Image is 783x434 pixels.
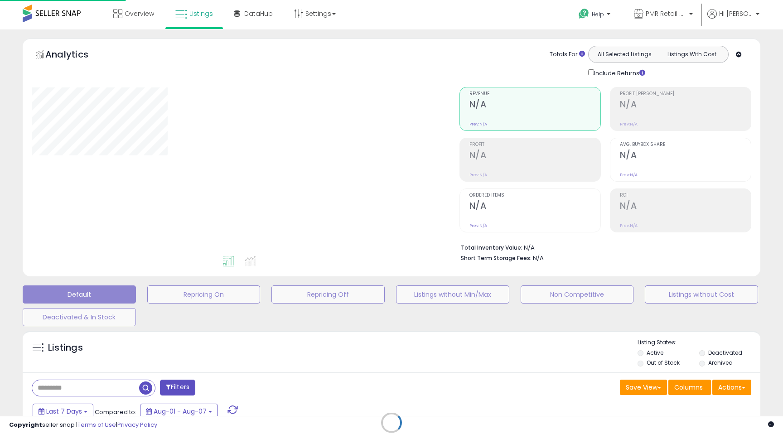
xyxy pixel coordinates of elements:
h2: N/A [469,201,600,213]
b: Short Term Storage Fees: [461,254,532,262]
small: Prev: N/A [469,121,487,127]
small: Prev: N/A [469,172,487,178]
a: Hi [PERSON_NAME] [707,9,759,29]
strong: Copyright [9,420,42,429]
button: Listings without Min/Max [396,285,509,304]
h2: N/A [620,201,751,213]
span: Hi [PERSON_NAME] [719,9,753,18]
div: Include Returns [581,68,656,78]
button: Default [23,285,136,304]
h2: N/A [469,99,600,111]
a: Help [571,1,619,29]
span: DataHub [244,9,273,18]
li: N/A [461,241,744,252]
h2: N/A [469,150,600,162]
button: Listings With Cost [658,48,725,60]
small: Prev: N/A [620,223,638,228]
button: Deactivated & In Stock [23,308,136,326]
button: Repricing Off [271,285,385,304]
button: All Selected Listings [591,48,658,60]
b: Total Inventory Value: [461,244,522,251]
div: seller snap | | [9,421,157,429]
h2: N/A [620,99,751,111]
span: Profit [PERSON_NAME] [620,92,751,96]
span: PMR Retail USA LLC [646,9,686,18]
span: Ordered Items [469,193,600,198]
h5: Analytics [45,48,106,63]
button: Non Competitive [521,285,634,304]
span: Avg. Buybox Share [620,142,751,147]
span: ROI [620,193,751,198]
span: Help [592,10,604,18]
div: Totals For [550,50,585,59]
small: Prev: N/A [620,121,638,127]
h2: N/A [620,150,751,162]
small: Prev: N/A [620,172,638,178]
span: Revenue [469,92,600,96]
span: Overview [125,9,154,18]
button: Repricing On [147,285,261,304]
i: Get Help [578,8,590,19]
button: Listings without Cost [645,285,758,304]
span: Listings [189,9,213,18]
small: Prev: N/A [469,223,487,228]
span: Profit [469,142,600,147]
span: N/A [533,254,544,262]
